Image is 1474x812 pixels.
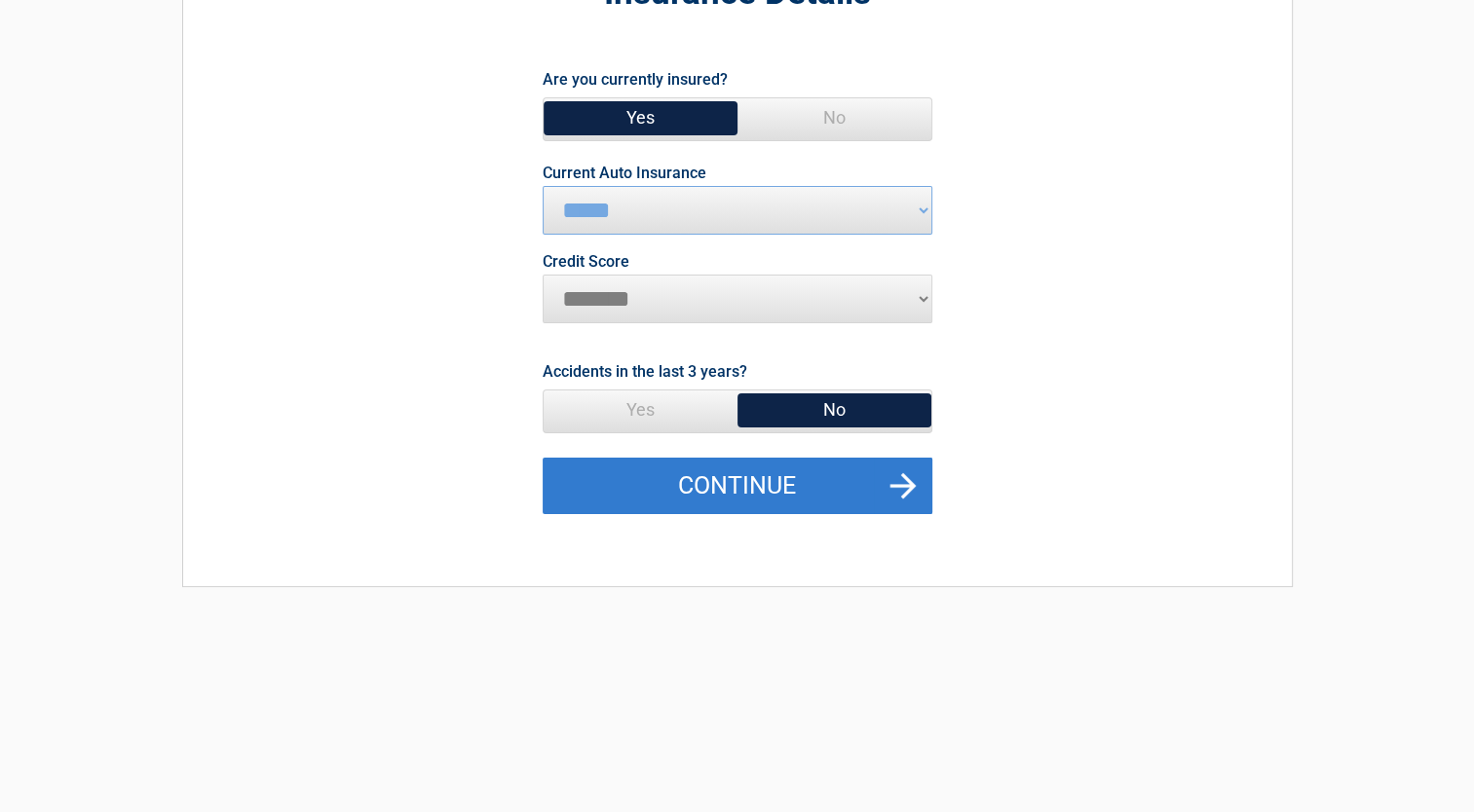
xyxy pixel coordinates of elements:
[544,390,737,429] span: Yes
[543,66,728,92] label: Are you currently insured?
[543,254,629,270] label: Credit Score
[543,458,932,514] button: Continue
[543,358,747,385] label: Accidents in the last 3 years?
[544,98,737,137] span: Yes
[737,390,931,429] span: No
[737,98,931,137] span: No
[543,166,706,181] label: Current Auto Insurance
